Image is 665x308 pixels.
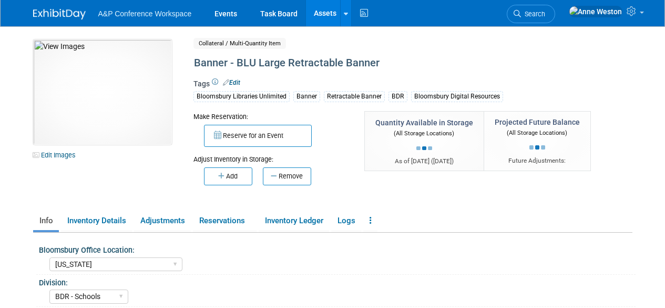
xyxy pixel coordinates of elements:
div: (All Storage Locations) [495,127,580,137]
div: Make Reservation: [193,111,349,122]
img: loading... [529,145,545,150]
div: Bloomsbury Digital Resources [411,91,503,102]
a: Edit [223,79,240,86]
div: Adjust Inventory in Storage: [193,147,349,164]
span: Collateral / Multi-Quantity Item [193,38,286,49]
img: ExhibitDay [33,9,86,19]
span: [DATE] [433,157,452,165]
a: Inventory Ledger [259,212,329,230]
img: View Images [33,39,172,145]
div: Division: [39,275,636,288]
a: Info [33,212,59,230]
div: Tags [193,78,588,109]
div: Banner - BLU Large Retractable Banner [190,54,588,73]
div: BDR [388,91,407,102]
div: Quantity Available in Storage [375,117,473,128]
div: Retractable Banner [324,91,385,102]
button: Remove [263,167,311,185]
div: As of [DATE] ( ) [375,157,473,166]
button: Reserve for an Event [204,125,312,147]
img: Anne Weston [569,6,622,17]
button: Add [204,167,252,185]
div: Bloomsbury Office Location: [39,242,636,255]
a: Reservations [193,212,257,230]
a: Adjustments [134,212,191,230]
div: (All Storage Locations) [375,128,473,138]
a: Inventory Details [61,212,132,230]
a: Edit Images [33,148,80,162]
div: Projected Future Balance [495,117,580,127]
span: A&P Conference Workspace [98,9,192,18]
a: Logs [331,212,361,230]
span: Search [521,10,545,18]
div: Bloomsbury Libraries Unlimited [193,91,290,102]
img: loading... [416,146,432,151]
div: Banner [293,91,320,102]
div: Future Adjustments: [495,156,580,165]
a: Search [507,5,555,23]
